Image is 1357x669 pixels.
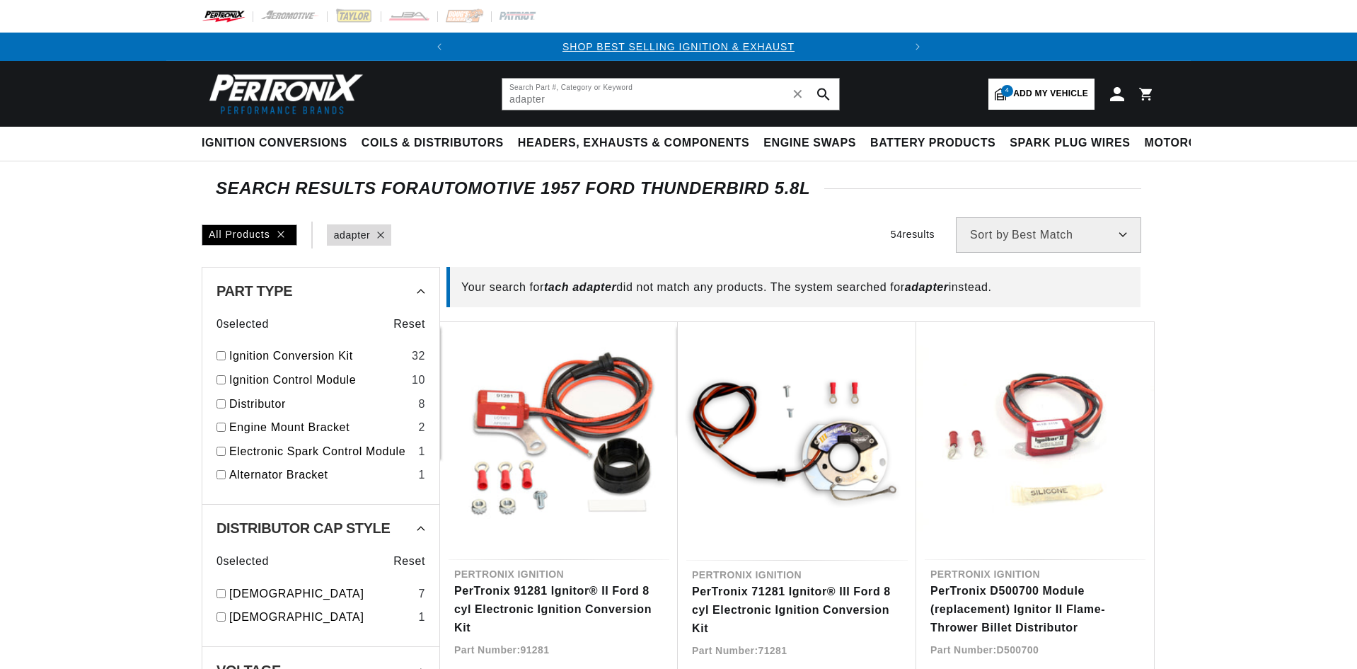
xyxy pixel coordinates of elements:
[229,395,412,413] a: Distributor
[229,418,412,437] a: Engine Mount Bracket
[756,127,863,160] summary: Engine Swaps
[988,79,1095,110] a: 4Add my vehicle
[446,267,1141,308] div: Your search for did not match any products. The system searched for instead.
[1010,136,1130,151] span: Spark Plug Wires
[229,371,406,389] a: Ignition Control Module
[562,41,795,52] a: SHOP BEST SELLING IGNITION & EXHAUST
[692,583,902,637] a: PerTronix 71281 Ignitor® III Ford 8 cyl Electronic Ignition Conversion Kit
[454,39,903,55] div: Announcement
[1013,87,1088,101] span: Add my vehicle
[502,79,839,110] input: Search Part #, Category or Keyword
[1138,127,1236,160] summary: Motorcycle
[905,281,949,293] span: adapter
[229,608,412,627] a: [DEMOGRAPHIC_DATA]
[418,418,425,437] div: 2
[863,127,1003,160] summary: Battery Products
[870,136,995,151] span: Battery Products
[334,227,371,243] a: adapter
[425,33,454,61] button: Translation missing: en.sections.announcements.previous_announcement
[418,442,425,461] div: 1
[229,442,412,461] a: Electronic Spark Control Module
[1003,127,1137,160] summary: Spark Plug Wires
[216,521,390,535] span: Distributor Cap Style
[1001,85,1013,97] span: 4
[454,582,664,636] a: PerTronix 91281 Ignitor® II Ford 8 cyl Electronic Ignition Conversion Kit
[354,127,511,160] summary: Coils & Distributors
[956,217,1141,253] select: Sort by
[229,347,406,365] a: Ignition Conversion Kit
[216,284,292,298] span: Part Type
[362,136,504,151] span: Coils & Distributors
[970,229,1009,241] span: Sort by
[418,466,425,484] div: 1
[166,33,1191,61] slideshow-component: Translation missing: en.sections.announcements.announcement_bar
[518,136,749,151] span: Headers, Exhausts & Components
[454,39,903,55] div: 1 of 2
[412,347,425,365] div: 32
[216,552,269,571] span: 0 selected
[202,127,354,160] summary: Ignition Conversions
[202,136,347,151] span: Ignition Conversions
[544,281,616,293] span: tach adapter
[930,582,1140,636] a: PerTronix D500700 Module (replacement) Ignitor II Flame-Thrower Billet Distributor
[903,33,932,61] button: Translation missing: en.sections.announcements.next_announcement
[393,315,425,333] span: Reset
[202,69,364,118] img: Pertronix
[216,181,1141,195] div: SEARCH RESULTS FOR Automotive 1957 Ford Thunderbird 5.8L
[229,466,412,484] a: Alternator Bracket
[412,371,425,389] div: 10
[216,315,269,333] span: 0 selected
[808,79,839,110] button: search button
[418,585,425,603] div: 7
[229,585,412,603] a: [DEMOGRAPHIC_DATA]
[202,224,297,246] div: All Products
[1145,136,1229,151] span: Motorcycle
[418,608,425,627] div: 1
[418,395,425,413] div: 8
[393,552,425,571] span: Reset
[891,229,935,240] span: 54 results
[763,136,856,151] span: Engine Swaps
[511,127,756,160] summary: Headers, Exhausts & Components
